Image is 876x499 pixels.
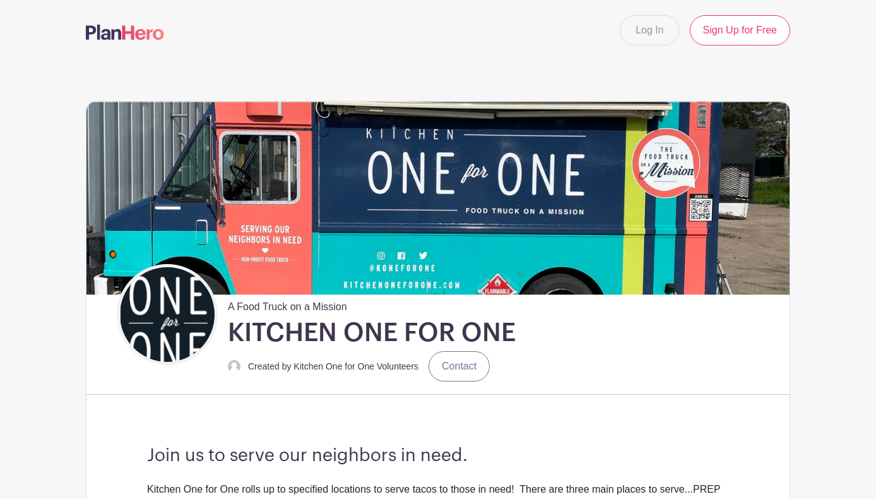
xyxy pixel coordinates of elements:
[147,445,729,467] h3: Join us to serve our neighbors in need.
[228,360,240,373] img: default-ce2991bfa6775e67f084385cd625a349d9dcbb7a52a09fb2fda1e96e2d18dcdb.png
[120,267,215,362] img: Black%20Verticle%20KO4O%202.png
[228,294,347,315] span: A Food Truck on a Mission
[228,317,516,349] h1: KITCHEN ONE FOR ONE
[248,361,418,371] small: Created by Kitchen One for One Volunteers
[429,351,490,382] a: Contact
[86,25,164,40] img: logo-507f7623f17ff9eddc593b1ce0a138ce2505c220e1c5a4e2b4648c50719b7d32.svg
[690,15,790,45] a: Sign Up for Free
[620,15,679,45] a: Log In
[86,102,790,294] img: IMG_9124.jpeg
